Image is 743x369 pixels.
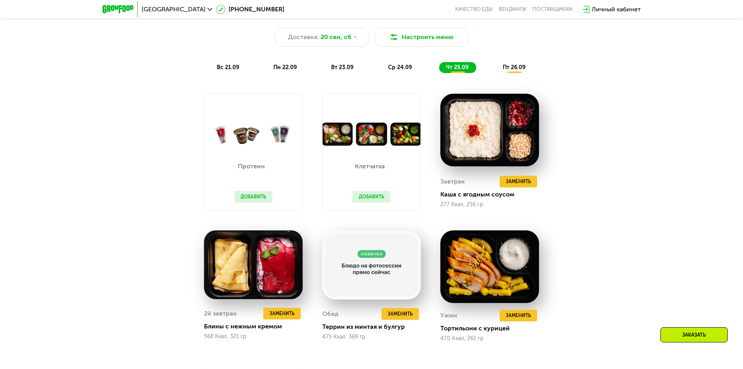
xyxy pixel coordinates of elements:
[204,333,303,340] div: 568 Ккал, 321 гр
[532,6,573,12] div: поставщикам
[321,32,351,42] span: 20 сен, сб
[322,308,339,320] div: Обед
[216,5,284,14] a: [PHONE_NUMBER]
[499,6,526,12] a: Вендинги
[440,201,539,208] div: 277 Ккал, 256 гр
[375,28,468,46] button: Настроить меню
[263,308,301,319] button: Заменить
[217,64,239,71] span: вс 21.09
[353,163,387,169] p: Клетчатка
[142,6,206,12] span: [GEOGRAPHIC_DATA]
[440,176,465,187] div: Завтрак
[353,191,390,203] button: Добавить
[234,163,268,169] p: Протеин
[506,178,531,185] span: Заменить
[446,64,468,71] span: чт 25.09
[388,310,413,318] span: Заменить
[270,310,294,317] span: Заменить
[660,327,728,342] div: Заказать
[322,334,421,340] div: 475 Ккал, 369 гр
[440,335,539,342] div: 470 Ккал, 261 гр
[506,312,531,319] span: Заменить
[331,64,353,71] span: вт 23.09
[381,308,419,320] button: Заменить
[503,64,525,71] span: пт 26.09
[440,310,457,321] div: Ужин
[204,308,237,319] div: 2й завтрак
[388,64,412,71] span: ср 24.09
[500,310,537,321] button: Заменить
[440,191,545,198] div: Каша с ягодным соусом
[273,64,297,71] span: пн 22.09
[500,176,537,187] button: Заменить
[455,6,493,12] a: Качество еды
[592,5,641,14] div: Личный кабинет
[234,191,272,203] button: Добавить
[322,323,427,331] div: Террин из минтая и булгур
[440,324,545,332] div: Тортильони с курицей
[204,323,309,330] div: Блины с нежным кремом
[288,32,319,42] span: Доставка:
